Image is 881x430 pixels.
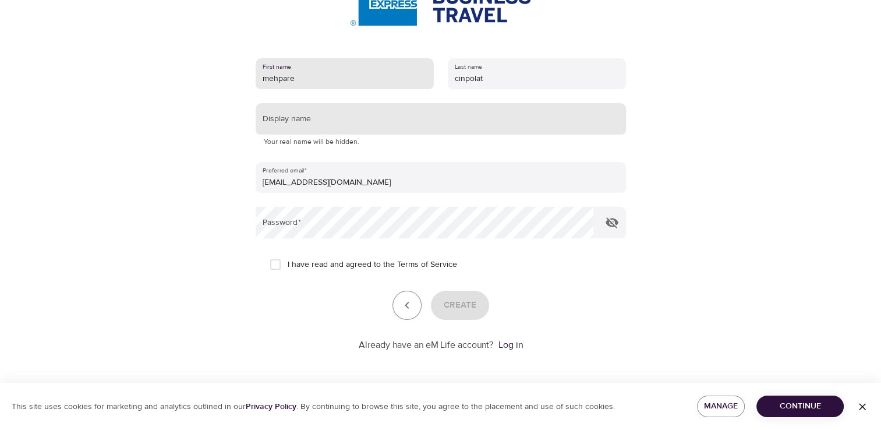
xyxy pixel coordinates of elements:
span: I have read and agreed to the [288,259,457,271]
a: Terms of Service [397,259,457,271]
a: Privacy Policy [246,401,296,412]
button: Manage [697,396,745,417]
p: Already have an eM Life account? [359,339,494,352]
button: Continue [756,396,844,417]
span: Continue [766,399,834,414]
a: Log in [498,339,523,351]
span: Manage [706,399,736,414]
p: Your real name will be hidden. [264,136,618,148]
